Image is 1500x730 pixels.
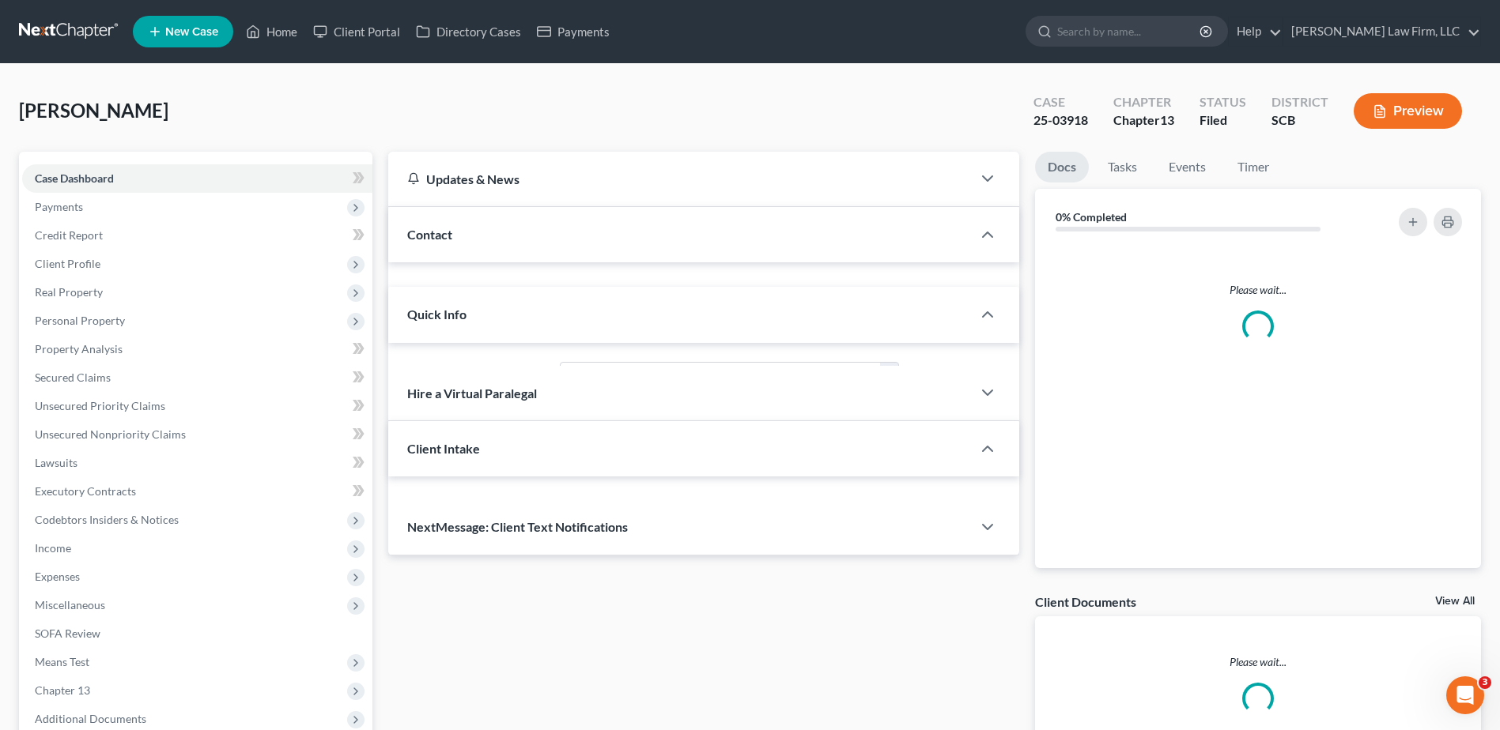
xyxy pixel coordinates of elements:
[408,17,529,46] a: Directory Cases
[305,17,408,46] a: Client Portal
[35,484,136,498] span: Executory Contracts
[35,456,77,469] span: Lawsuits
[407,441,480,456] span: Client Intake
[22,449,372,477] a: Lawsuits
[35,683,90,697] span: Chapter 13
[407,227,452,242] span: Contact
[407,386,537,401] span: Hire a Virtual Paralegal
[1035,593,1136,610] div: Client Documents
[35,399,165,412] span: Unsecured Priority Claims
[165,26,218,38] span: New Case
[19,99,168,122] span: [PERSON_NAME]
[35,371,111,384] span: Secured Claims
[1271,93,1328,111] div: District
[1095,152,1150,182] a: Tasks
[22,363,372,392] a: Secured Claims
[407,519,628,534] span: NextMessage: Client Text Notifications
[407,171,953,187] div: Updates & News
[35,314,125,327] span: Personal Property
[1479,676,1491,689] span: 3
[1113,93,1174,111] div: Chapter
[35,257,100,270] span: Client Profile
[35,541,71,555] span: Income
[1354,93,1462,129] button: Preview
[1225,152,1282,182] a: Timer
[35,655,89,668] span: Means Test
[1033,111,1088,130] div: 25-03918
[1200,93,1246,111] div: Status
[1283,17,1480,46] a: [PERSON_NAME] Law Firm, LLC
[1057,17,1202,46] input: Search by name...
[1035,152,1089,182] a: Docs
[1229,17,1282,46] a: Help
[22,221,372,250] a: Credit Report
[35,171,114,185] span: Case Dashboard
[35,627,100,640] span: SOFA Review
[35,598,105,611] span: Miscellaneous
[399,362,551,393] label: Status
[35,570,80,583] span: Expenses
[1056,210,1127,224] strong: 0% Completed
[22,164,372,193] a: Case Dashboard
[529,17,618,46] a: Payments
[1156,152,1219,182] a: Events
[35,342,123,356] span: Property Analysis
[1200,111,1246,130] div: Filed
[1446,676,1484,714] iframe: Intercom live chat
[35,285,103,299] span: Real Property
[35,712,146,725] span: Additional Documents
[1435,596,1475,607] a: View All
[1113,111,1174,130] div: Chapter
[1035,654,1481,670] p: Please wait...
[35,427,186,441] span: Unsecured Nonpriority Claims
[35,513,179,526] span: Codebtors Insiders & Notices
[238,17,305,46] a: Home
[22,420,372,449] a: Unsecured Nonpriority Claims
[35,228,103,242] span: Credit Report
[407,307,467,322] span: Quick Info
[1048,282,1468,298] p: Please wait...
[22,392,372,420] a: Unsecured Priority Claims
[1160,112,1174,127] span: 13
[22,619,372,648] a: SOFA Review
[1271,111,1328,130] div: SCB
[22,477,372,506] a: Executory Contracts
[35,200,83,213] span: Payments
[22,335,372,363] a: Property Analysis
[1033,93,1088,111] div: Case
